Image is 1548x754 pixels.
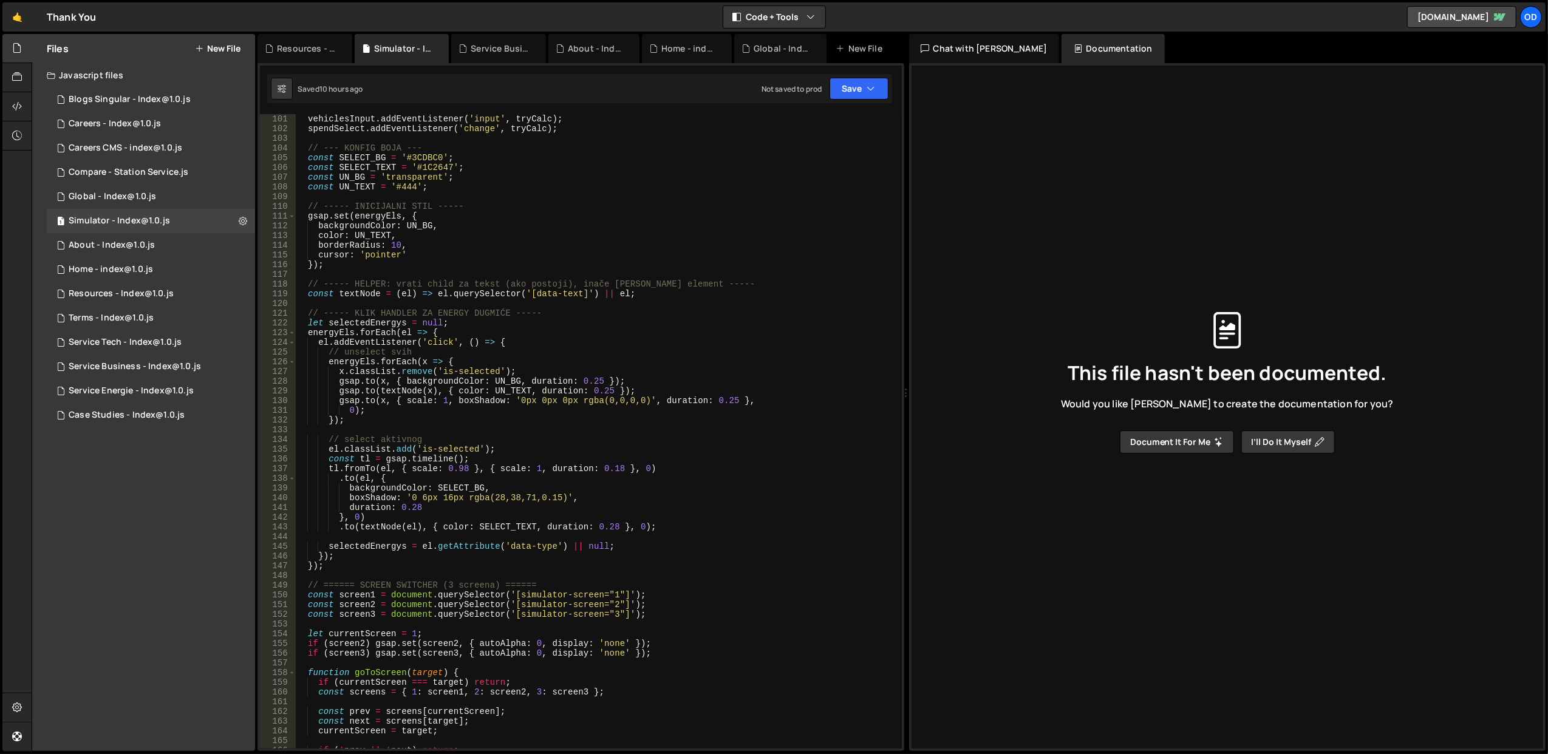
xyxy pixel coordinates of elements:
div: 153 [260,619,296,629]
div: Resources - Index@1.0.js [277,42,337,55]
div: 120 [260,299,296,308]
div: 16150/44830.js [47,112,255,136]
div: 138 [260,474,296,483]
div: 134 [260,435,296,444]
div: About - Index@1.0.js [69,240,155,251]
div: Resources - Index@1.0.js [69,288,174,299]
div: 132 [260,415,296,425]
div: 110 [260,202,296,211]
div: 145 [260,542,296,551]
div: Not saved to prod [762,84,822,94]
div: Terms - Index@1.0.js [69,313,154,324]
h2: Files [47,42,69,55]
div: 104 [260,143,296,153]
div: 106 [260,163,296,172]
div: 157 [260,658,296,668]
div: 16150/44840.js [47,160,255,185]
a: 🤙 [2,2,32,32]
div: 103 [260,134,296,143]
div: 148 [260,571,296,580]
div: 16150/44116.js [47,403,255,427]
div: 102 [260,124,296,134]
div: Careers CMS - index@1.0.js [69,143,182,154]
div: 152 [260,610,296,619]
div: 16150/43695.js [47,185,255,209]
div: 124 [260,338,296,347]
div: Simulator - Index@1.0.js [69,216,170,226]
div: 159 [260,678,296,687]
a: [DOMAIN_NAME] [1407,6,1516,28]
div: 107 [260,172,296,182]
div: 128 [260,376,296,386]
div: 147 [260,561,296,571]
div: 109 [260,192,296,202]
button: I’ll do it myself [1241,430,1335,453]
div: 143 [260,522,296,532]
div: 137 [260,464,296,474]
div: Service Business - Index@1.0.js [471,42,531,55]
div: 16150/44188.js [47,233,255,257]
div: 150 [260,590,296,600]
div: Service Tech - Index@1.0.js [69,337,182,348]
div: Saved [298,84,363,94]
div: 151 [260,600,296,610]
div: 129 [260,386,296,396]
div: 161 [260,697,296,707]
div: 16150/43656.js [47,282,255,306]
div: 16150/43704.js [47,330,255,355]
div: 119 [260,289,296,299]
div: 16150/43555.js [47,306,255,330]
div: 162 [260,707,296,716]
a: Od [1520,6,1542,28]
div: 141 [260,503,296,512]
div: 149 [260,580,296,590]
div: 158 [260,668,296,678]
div: Global - Index@1.0.js [754,42,811,55]
div: Careers - Index@1.0.js [69,118,162,129]
div: 164 [260,726,296,736]
div: Blogs Singular - Index@1.0.js [69,94,191,105]
div: 142 [260,512,296,522]
div: 117 [260,270,296,279]
div: 146 [260,551,296,561]
div: Home - index@1.0.js [69,264,153,275]
button: Document it for me [1120,430,1234,453]
div: 139 [260,483,296,493]
div: 16150/45666.js [47,209,255,233]
div: 135 [260,444,296,454]
div: Service Business - Index@1.0.js [69,361,201,372]
div: 113 [260,231,296,240]
div: 114 [260,240,296,250]
button: New File [195,44,240,53]
div: 16150/43762.js [47,379,255,403]
div: 118 [260,279,296,289]
div: 155 [260,639,296,648]
div: 108 [260,182,296,192]
div: 140 [260,493,296,503]
div: 121 [260,308,296,318]
div: 133 [260,425,296,435]
span: Would you like [PERSON_NAME] to create the documentation for you? [1061,397,1393,410]
div: 136 [260,454,296,464]
div: 105 [260,153,296,163]
div: Simulator - Index@1.0.js [374,42,434,55]
div: 125 [260,347,296,357]
div: 160 [260,687,296,697]
div: 127 [260,367,296,376]
div: Documentation [1062,34,1164,63]
div: 101 [260,114,296,124]
div: 144 [260,532,296,542]
div: Chat with [PERSON_NAME] [909,34,1060,63]
div: Thank You [47,10,96,24]
div: 122 [260,318,296,328]
div: New File [836,42,887,55]
button: Save [830,78,888,100]
div: 112 [260,221,296,231]
div: 10 hours ago [319,84,363,94]
div: 16150/43693.js [47,355,255,379]
div: 156 [260,648,296,658]
div: Compare - Station Service.js [69,167,188,178]
span: This file hasn't been documented. [1068,363,1386,382]
div: 111 [260,211,296,221]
